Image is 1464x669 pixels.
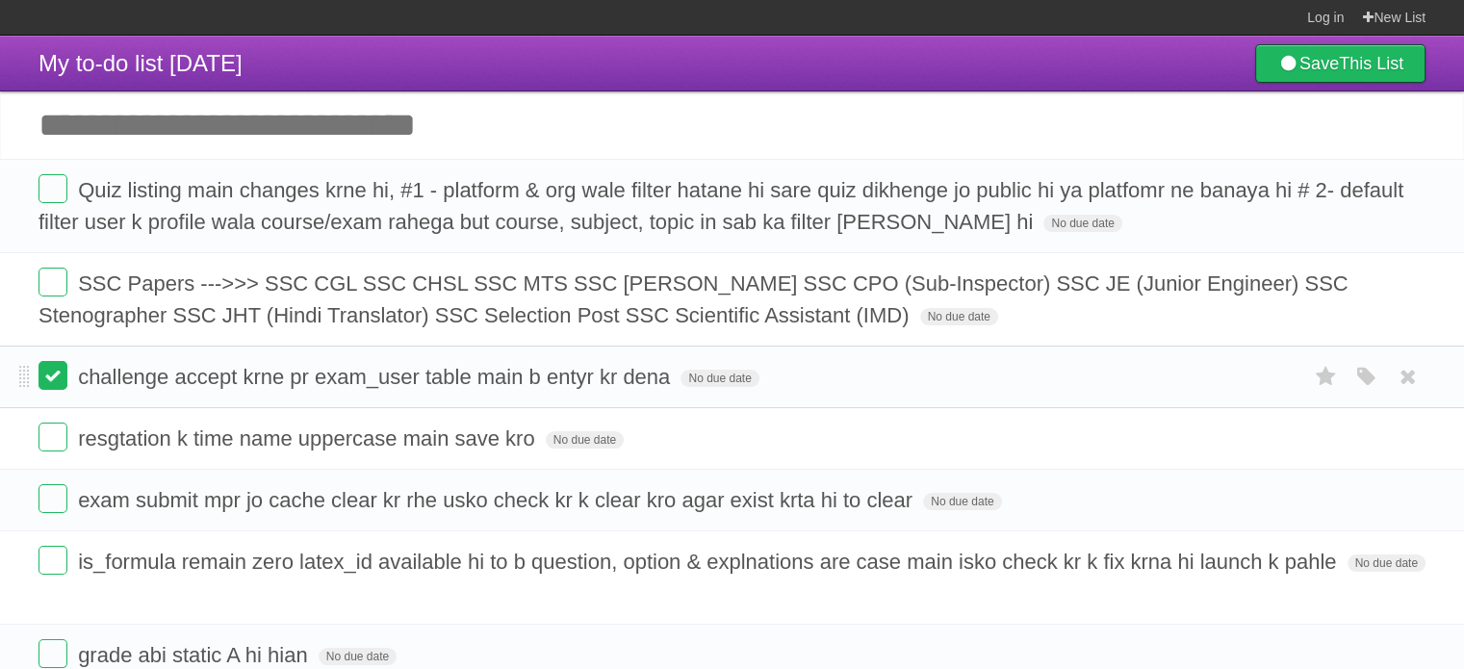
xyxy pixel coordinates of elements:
label: Done [39,423,67,451]
span: Quiz listing main changes krne hi, #1 - platform & org wale filter hatane hi sare quiz dikhenge j... [39,178,1403,234]
span: grade abi static A hi hian [78,643,313,667]
span: No due date [1043,215,1121,232]
span: exam submit mpr jo cache clear kr rhe usko check kr k clear kro agar exist krta hi to clear [78,488,917,512]
span: resgtation k time name uppercase main save kro [78,426,539,450]
span: No due date [1348,554,1425,572]
span: No due date [920,308,998,325]
label: Done [39,174,67,203]
label: Star task [1308,361,1345,393]
label: Done [39,268,67,296]
label: Done [39,484,67,513]
span: My to-do list [DATE] [39,50,243,76]
b: This List [1339,54,1403,73]
label: Done [39,361,67,390]
span: No due date [319,648,397,665]
span: is_formula remain zero latex_id available hi to b question, option & explnations are case main is... [78,550,1341,574]
span: challenge accept krne pr exam_user table main b entyr kr dena [78,365,675,389]
span: SSC Papers --->>> SSC CGL SSC CHSL SSC MTS SSC [PERSON_NAME] SSC CPO (Sub-Inspector) SSC JE (Juni... [39,271,1348,327]
span: No due date [546,431,624,449]
label: Done [39,546,67,575]
label: Done [39,639,67,668]
span: No due date [923,493,1001,510]
a: SaveThis List [1255,44,1425,83]
span: No due date [681,370,758,387]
